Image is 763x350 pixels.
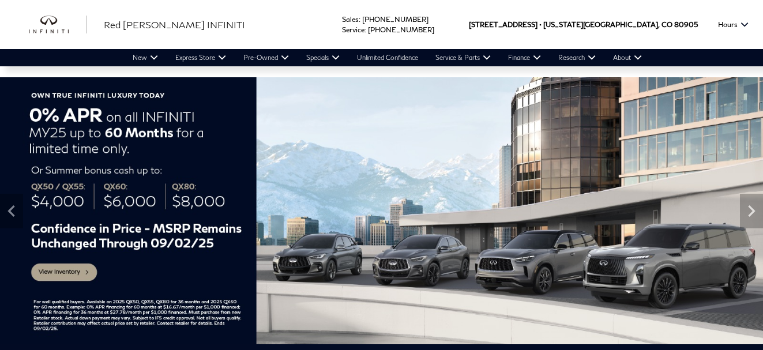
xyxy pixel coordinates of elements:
[348,49,427,66] a: Unlimited Confidence
[104,19,245,30] span: Red [PERSON_NAME] INFINITI
[342,15,359,24] span: Sales
[29,16,87,34] a: infiniti
[104,18,245,32] a: Red [PERSON_NAME] INFINITI
[362,15,429,24] a: [PHONE_NUMBER]
[29,16,87,34] img: INFINITI
[359,15,360,24] span: :
[550,49,604,66] a: Research
[235,49,298,66] a: Pre-Owned
[124,49,167,66] a: New
[298,49,348,66] a: Specials
[124,49,651,66] nav: Main Navigation
[364,25,366,34] span: :
[167,49,235,66] a: Express Store
[604,49,651,66] a: About
[342,25,364,34] span: Service
[427,49,499,66] a: Service & Parts
[499,49,550,66] a: Finance
[469,20,698,29] a: [STREET_ADDRESS] • [US_STATE][GEOGRAPHIC_DATA], CO 80905
[368,25,434,34] a: [PHONE_NUMBER]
